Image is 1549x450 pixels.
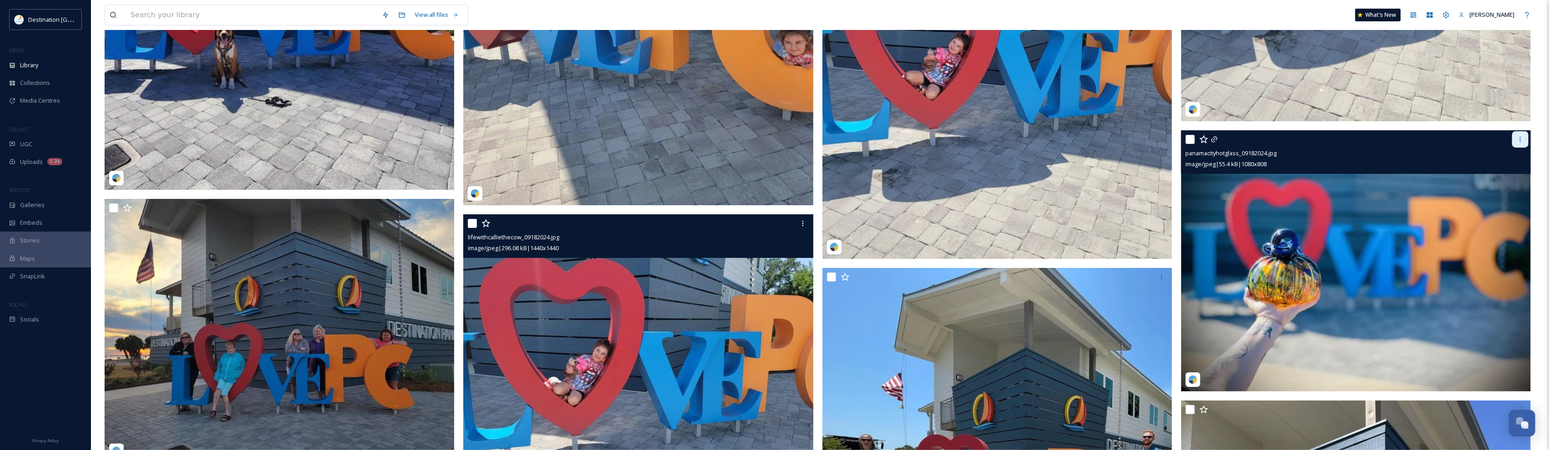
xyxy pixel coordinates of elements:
span: Library [20,61,38,69]
img: snapsea-logo.png [1188,375,1198,384]
span: SOCIALS [9,301,27,308]
img: snapsea-logo.png [112,173,121,183]
span: Embeds [20,218,42,227]
span: lifewithcalliethecow_09182024.jpg [468,233,559,241]
a: Privacy Policy [32,435,59,445]
span: MEDIA [9,47,25,54]
span: Privacy Policy [32,438,59,444]
span: image/jpeg | 55.4 kB | 1080 x 808 [1186,160,1267,168]
span: Uploads [20,158,43,166]
span: SnapLink [20,272,45,281]
img: download.png [15,15,24,24]
span: Maps [20,254,35,263]
span: image/jpeg | 296.08 kB | 1440 x 1440 [468,244,559,252]
span: [PERSON_NAME] [1469,10,1514,19]
span: Media Centres [20,96,60,105]
img: snapsea-logo.png [471,189,480,198]
img: snapsea-logo.png [830,242,839,252]
span: COLLECT [9,126,29,133]
span: Socials [20,315,39,324]
button: Open Chat [1509,410,1535,436]
span: Galleries [20,201,45,209]
span: Destination [GEOGRAPHIC_DATA] [28,15,119,24]
span: Stories [20,236,40,245]
input: Search your library [126,5,377,25]
a: View all files [410,6,463,24]
span: WIDGETS [9,187,30,193]
span: Collections [20,79,50,87]
div: 1.2k [47,158,62,165]
img: panamacityhotglass_09182024.jpg [1181,130,1531,392]
a: [PERSON_NAME] [1454,6,1519,24]
img: snapsea-logo.png [1188,105,1198,114]
span: panamacityhotglass_09182024.jpg [1186,149,1277,157]
a: What's New [1355,9,1401,21]
span: UGC [20,140,32,148]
